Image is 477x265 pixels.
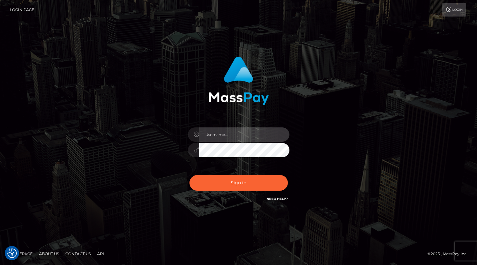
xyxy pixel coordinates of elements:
[209,57,269,105] img: MassPay Login
[199,127,289,142] input: Username...
[7,249,35,259] a: Homepage
[189,175,288,191] button: Sign in
[7,248,17,258] img: Revisit consent button
[36,249,62,259] a: About Us
[7,248,17,258] button: Consent Preferences
[63,249,93,259] a: Contact Us
[427,250,472,257] div: © 2025 , MassPay Inc.
[95,249,107,259] a: API
[442,3,466,17] a: Login
[10,3,34,17] a: Login Page
[267,197,288,201] a: Need Help?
